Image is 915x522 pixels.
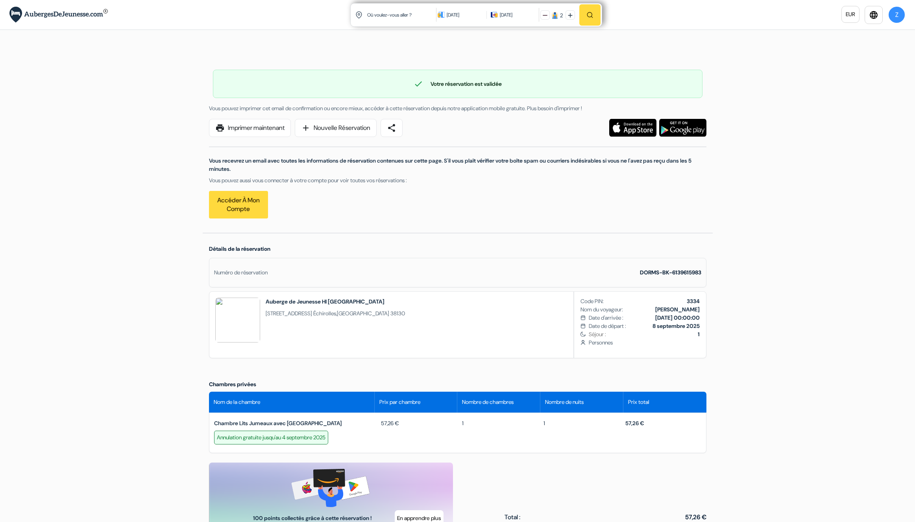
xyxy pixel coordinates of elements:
[580,305,623,314] span: Nom du voyageur:
[462,398,514,406] span: Nombre de chambres
[266,298,405,305] h2: Auberge de Jeunesse HI [GEOGRAPHIC_DATA]
[687,298,700,305] b: 3334
[214,398,260,406] span: Nom de la chambre
[213,79,702,89] div: Votre réservation est validée
[295,119,377,137] a: addNouvelle Réservation
[685,513,706,522] span: 57,26 €
[387,123,396,133] span: share
[491,11,498,18] img: calendarIcon icon
[589,339,699,347] span: Personnes
[869,10,878,20] i: language
[209,157,706,173] p: Vous recevrez un email avec toutes les informations de réservation contenues sur cette page. S'il...
[888,6,906,24] button: Z
[543,13,547,18] img: minus
[560,11,563,20] div: 2
[457,419,538,428] div: 1
[366,5,438,24] input: Ville, université ou logement
[841,6,860,23] a: EUR
[266,310,312,317] span: [STREET_ADDRESS]
[301,123,311,133] span: add
[291,469,370,507] img: gift-card-banner.png
[414,79,423,89] span: check
[209,119,291,137] a: printImprimer maintenant
[214,431,328,444] div: Annulation gratuite jusqu'au 4 septembre 2025
[655,314,700,321] b: [DATE] 00:00:00
[628,398,649,406] span: Prix total
[659,119,706,137] img: Téléchargez l'application gratuite
[381,119,403,137] a: share
[215,123,225,133] span: print
[313,310,336,317] span: Échirolles
[865,6,883,24] a: language
[379,398,420,406] span: Prix par chambre
[266,309,405,318] span: ,
[545,398,584,406] span: Nombre de nuits
[580,297,604,305] span: Code PIN:
[214,268,268,277] div: Numéro de réservation
[438,11,445,18] img: calendarIcon icon
[214,420,342,427] span: Chambre Lits Jumeaux avec [GEOGRAPHIC_DATA]
[447,11,482,19] div: [DATE]
[625,420,644,427] span: 57,26 €
[551,12,558,19] img: guest icon
[337,310,389,317] span: [GEOGRAPHIC_DATA]
[209,105,582,112] span: Vous pouvez imprimer cet email de confirmation ou encore mieux, accéder à cette réservation depui...
[589,314,623,322] span: Date d'arrivée :
[500,11,512,19] div: [DATE]
[589,322,626,330] span: Date de départ :
[355,11,362,19] img: location icon
[568,13,573,18] img: plus
[655,306,700,313] b: [PERSON_NAME]
[505,513,520,522] span: Total :
[539,419,620,428] div: 1
[376,419,399,428] span: 57,26 €
[215,298,260,342] img: XDpaZFJnAzEHMgFg
[609,119,656,137] img: Téléchargez l'application gratuite
[698,331,700,338] b: 1
[209,191,268,218] a: Accéder à mon compte
[209,381,256,388] span: Chambres privées
[589,330,699,339] span: Séjour :
[9,7,108,23] img: AubergesDeJeunesse.com
[390,310,405,317] span: 38130
[209,176,706,185] p: Vous pouvez aussi vous connecter à votre compte pour voir toutes vos réservations :
[209,245,270,252] span: Détails de la réservation
[653,322,700,329] b: 8 septembre 2025
[640,269,701,276] strong: DORMS-BK-6139615983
